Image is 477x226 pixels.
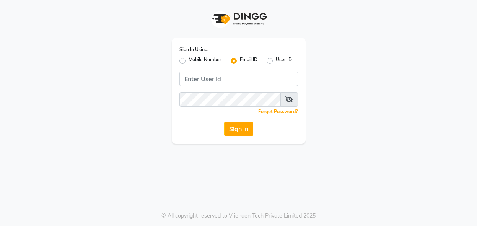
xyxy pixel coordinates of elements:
[179,72,298,86] input: Username
[179,92,281,107] input: Username
[189,56,221,65] label: Mobile Number
[240,56,257,65] label: Email ID
[258,109,298,114] a: Forgot Password?
[224,122,253,136] button: Sign In
[208,8,269,30] img: logo1.svg
[179,46,208,53] label: Sign In Using:
[276,56,292,65] label: User ID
